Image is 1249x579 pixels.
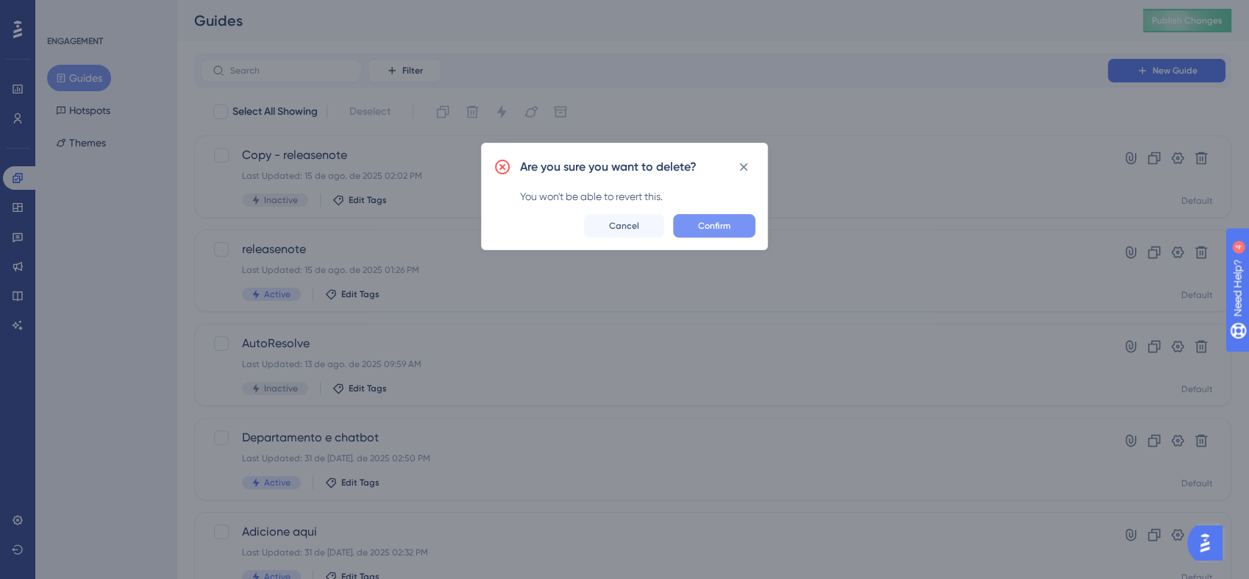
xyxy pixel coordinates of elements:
div: 4 [102,7,107,19]
h2: Are you sure you want to delete? [520,158,697,176]
iframe: UserGuiding AI Assistant Launcher [1187,521,1231,565]
span: Need Help? [35,4,92,21]
span: Confirm [698,220,730,232]
div: You won't be able to revert this. [520,188,755,205]
span: Cancel [609,220,639,232]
